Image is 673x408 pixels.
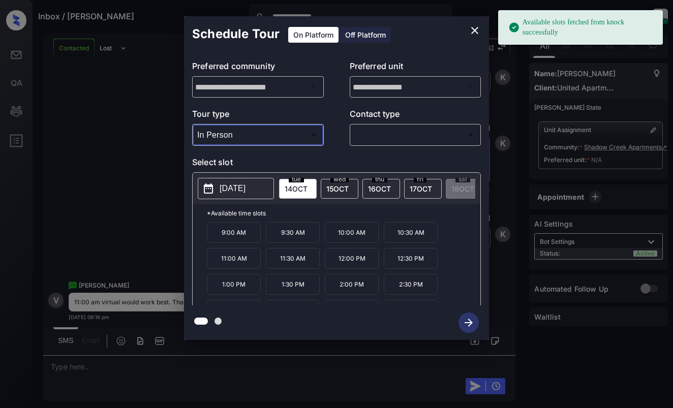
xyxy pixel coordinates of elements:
[465,20,485,41] button: close
[192,108,324,124] p: Tour type
[266,248,320,269] p: 11:30 AM
[279,179,317,199] div: date-select
[207,248,261,269] p: 11:00 AM
[321,179,358,199] div: date-select
[326,184,349,193] span: 15 OCT
[404,179,442,199] div: date-select
[350,108,481,124] p: Contact type
[325,274,379,295] p: 2:00 PM
[325,248,379,269] p: 12:00 PM
[384,300,438,321] p: 4:30 PM
[325,300,379,321] p: 4:00 PM
[285,184,308,193] span: 14 OCT
[372,176,387,182] span: thu
[195,127,321,143] div: In Person
[414,176,426,182] span: fri
[288,27,339,43] div: On Platform
[207,204,480,222] p: *Available time slots
[384,222,438,243] p: 10:30 AM
[325,222,379,243] p: 10:00 AM
[207,222,261,243] p: 9:00 AM
[198,178,274,199] button: [DATE]
[330,176,349,182] span: wed
[192,60,324,76] p: Preferred community
[207,300,261,321] p: 3:00 PM
[340,27,391,43] div: Off Platform
[368,184,391,193] span: 16 OCT
[184,16,288,52] h2: Schedule Tour
[410,184,432,193] span: 17 OCT
[362,179,400,199] div: date-select
[266,300,320,321] p: 3:30 PM
[350,60,481,76] p: Preferred unit
[266,222,320,243] p: 9:30 AM
[266,274,320,295] p: 1:30 PM
[508,13,655,42] div: Available slots fetched from knock successfully
[220,182,246,195] p: [DATE]
[384,274,438,295] p: 2:30 PM
[192,156,481,172] p: Select slot
[207,274,261,295] p: 1:00 PM
[289,176,304,182] span: tue
[384,248,438,269] p: 12:30 PM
